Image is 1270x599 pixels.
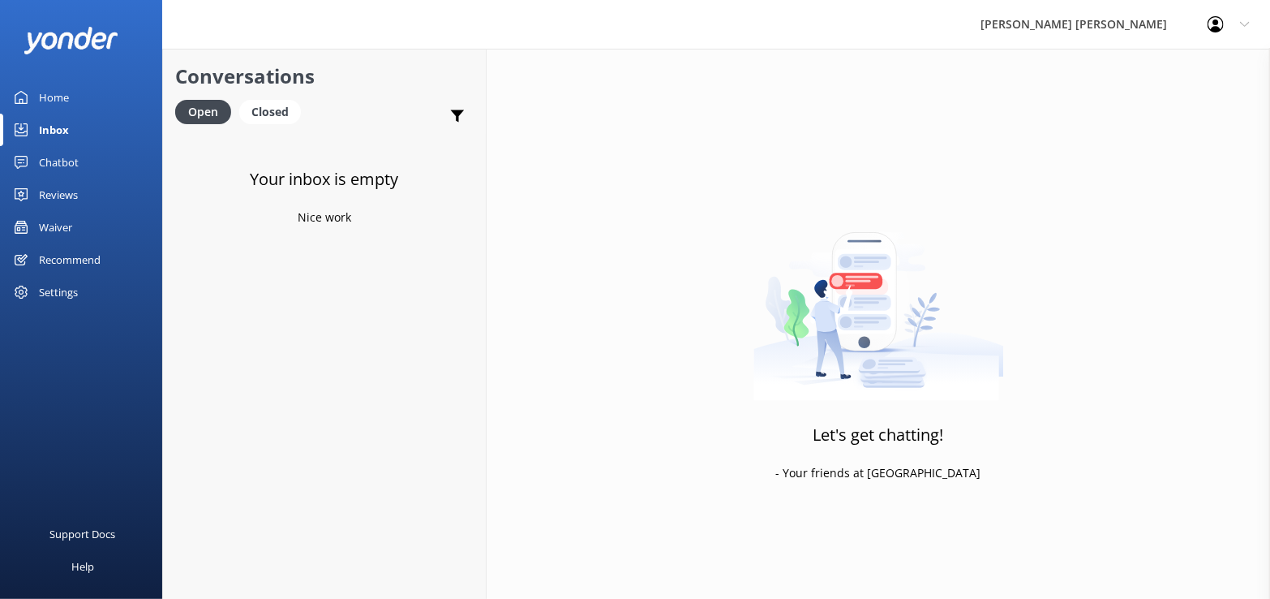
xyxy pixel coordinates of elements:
div: Closed [239,100,301,124]
div: Support Docs [50,518,116,550]
h2: Conversations [175,61,474,92]
img: yonder-white-logo.png [24,27,118,54]
img: artwork of a man stealing a conversation from at giant smartphone [753,198,1004,401]
div: Inbox [39,114,69,146]
div: Recommend [39,243,101,276]
p: Nice work [298,209,351,226]
a: Closed [239,102,309,120]
div: Home [39,81,69,114]
a: Open [175,102,239,120]
h3: Let's get chatting! [813,422,944,448]
div: Open [175,100,231,124]
div: Waiver [39,211,72,243]
div: Chatbot [39,146,79,179]
div: Reviews [39,179,78,211]
div: Settings [39,276,78,308]
p: - Your friends at [GEOGRAPHIC_DATA] [776,464,981,482]
div: Help [71,550,94,583]
h3: Your inbox is empty [251,166,399,192]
